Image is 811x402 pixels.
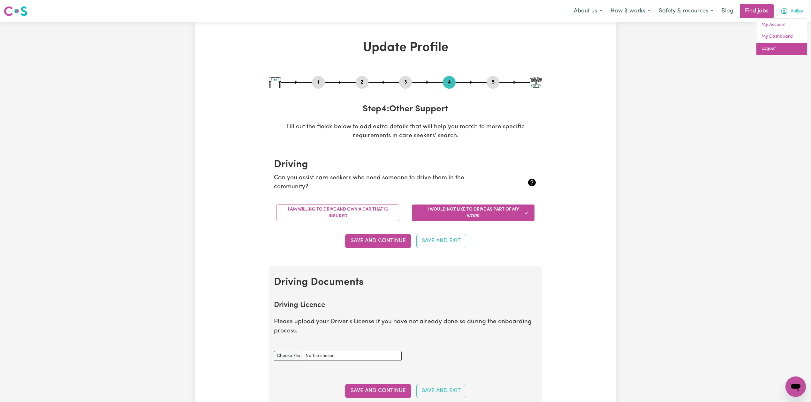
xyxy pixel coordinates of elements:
a: My Account [756,19,807,31]
h3: Step 4 : Other Support [269,104,542,115]
h2: Driving Documents [274,276,537,288]
h1: Update Profile [269,40,542,56]
button: Go to step 4 [443,78,456,86]
button: Go to step 2 [356,78,368,86]
div: My Account [756,19,807,55]
a: My Dashboard [756,31,807,43]
button: Go to step 1 [312,78,325,86]
h2: Driving Licence [274,301,537,310]
button: How it works [606,4,655,18]
a: Logout [756,43,807,55]
button: About us [570,4,606,18]
button: Go to step 5 [487,78,499,86]
img: Careseekers logo [4,5,27,17]
span: Anliya [791,8,803,15]
p: Can you assist care seekers who need someone to drive them in the community? [274,174,493,192]
button: Go to step 3 [399,78,412,86]
h2: Driving [274,159,537,171]
p: Please upload your Driver's License if you have not already done so during the onboarding process. [274,317,537,336]
button: I am willing to drive and own a car that is insured [277,205,399,221]
button: Save and Continue [345,234,411,248]
button: Save and Exit [416,234,466,248]
a: Blog [717,4,737,18]
a: Find jobs [740,4,774,18]
button: Safety & resources [655,4,717,18]
button: Save and Continue [345,384,411,398]
button: Save and Exit [416,384,466,398]
iframe: Button to launch messaging window [785,376,806,397]
button: My Account [776,4,807,18]
p: Fill out the fields below to add extra details that will help you match to more specific requirem... [269,123,542,141]
a: Careseekers logo [4,4,27,19]
button: I would not like to drive as part of my work [412,205,534,221]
